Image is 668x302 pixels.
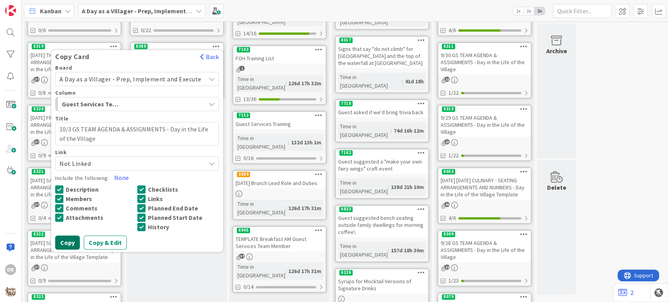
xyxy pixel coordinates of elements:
[388,183,389,191] span: :
[109,171,134,185] button: None
[148,224,169,230] span: History
[34,139,40,144] span: 37
[237,47,250,52] div: 7103
[28,231,121,262] div: 8322[DATE] SUN CULINARY - SEATING ARRANGEMENTS AND NUMBERS - Day in the Life of the Village Template
[55,65,72,70] span: Board
[84,235,127,250] button: Copy & Edit
[336,213,428,237] div: Guest suggested bench seating outside family dwellings for morning coffee\
[442,294,455,300] div: 8079
[5,5,16,16] img: Visit kanbanzone.com
[137,185,220,194] button: Checklists
[66,186,99,192] span: Description
[55,203,137,213] button: Comments
[38,151,46,160] span: 0/9
[403,77,426,86] div: 41d 18h
[40,6,61,16] span: Kanban
[336,156,428,174] div: Guest suggested a "make your own fairy wings" craft event
[200,52,219,61] button: Back
[66,205,97,211] span: Comments
[438,113,531,137] div: 9/29 GS TEAM AGENDA & ASSIGNMENTS - Day in the Life of the Village
[28,113,121,137] div: [DATE] FRI CULINARY - SEATING ARRANGEMENTS AND NUMBERS - Day in the Life of the Village Template
[448,26,456,34] span: 4/6
[51,53,94,61] span: Copy Card
[32,232,45,237] div: 8322
[438,168,531,200] div: 8053[DATE] [DATE] CULINARY - SEATING ARRANGEMENTS AND NUMBERS - Day in the Life of the Village Te...
[28,238,121,262] div: [DATE] SUN CULINARY - SEATING ARRANGEMENTS AND NUMBERS - Day in the Life of the Village Template
[55,235,80,250] button: Copy
[62,99,121,109] span: Guest Services Team
[438,106,531,137] div: 83109/29 GS TEAM AGENDA & ASSIGNMENTS - Day in the Life of the Village
[448,214,456,222] span: 4/6
[55,122,219,146] textarea: 10/3 GS TEAM AGENDA & ASSIGNMENTS - Day in the Life of the Village
[339,150,353,156] div: 7102
[28,50,121,74] div: [DATE] THURS CULINARY - SEATING ARRANGEMENTS AND NUMBERS - Day in the Life of the Village Template
[34,264,40,270] span: 37
[553,4,612,18] input: Quick Filter...
[438,175,531,200] div: [DATE] [DATE] CULINARY - SEATING ARRANGEMENTS AND NUMBERS - Day in the Life of the Village Template
[445,202,450,207] span: 40
[438,238,531,262] div: 9/28 GS TEAM AGENDA & ASSIGNMENTS - Day in the Life of the Village
[134,44,148,49] div: 8389
[339,101,353,106] div: 7718
[59,75,202,83] span: A Day as a Villager - Prep, Implement and Execute
[243,29,256,38] span: 14/16
[438,231,531,262] div: 83099/28 GS TEAM AGENDA & ASSIGNMENTS - Day in the Life of the Village
[286,79,323,88] div: 126d 17h 32m
[338,73,402,90] div: Time in [GEOGRAPHIC_DATA]
[137,203,220,213] button: Planned End Date
[239,253,245,259] span: 37
[148,214,202,221] span: Planned Start Date
[286,267,323,275] div: 126d 17h 31m
[5,286,16,297] img: avatar
[288,138,289,147] span: :
[16,1,36,11] span: Support
[442,44,455,49] div: 8311
[236,262,285,280] div: Time in [GEOGRAPHIC_DATA]
[438,231,531,238] div: 8309
[233,234,326,251] div: TEMPLATE Breakfast AM Guest Services Team Member
[618,288,634,297] a: 2
[336,100,428,107] div: 7718
[137,222,220,232] button: History
[336,206,428,237] div: 6833Guest suggested bench seating outside family dwellings for morning coffee\
[285,79,286,88] span: :
[236,134,288,151] div: Time in [GEOGRAPHIC_DATA]
[338,178,388,196] div: Time in [GEOGRAPHIC_DATA]
[389,183,426,191] div: 138d 21h 10m
[233,171,326,188] div: 2689[DATE] Brunch Lead Role and Duties
[438,50,531,74] div: 9/30 GS TEAM AGENDA & ASSIGNMENTS - Day in the Life of the Village
[442,232,455,237] div: 8309
[32,169,45,174] div: 8321
[243,283,254,291] span: 0/14
[141,26,151,34] span: 0/22
[438,168,531,175] div: 8053
[448,151,459,160] span: 1/22
[338,122,391,139] div: Time in [GEOGRAPHIC_DATA]
[236,75,285,92] div: Time in [GEOGRAPHIC_DATA]
[442,169,455,174] div: 8053
[34,202,40,207] span: 37
[233,46,326,63] div: 7103FOH Training List
[55,97,219,111] button: Guest Services Team
[513,7,524,15] span: 1x
[55,90,76,95] span: Column
[38,277,46,285] span: 0/9
[391,126,392,135] span: :
[336,37,428,44] div: 8017
[336,44,428,68] div: Signs that say "do not climb" for [GEOGRAPHIC_DATA] and the top of the waterfall at [GEOGRAPHIC_D...
[438,293,531,300] div: 8079
[233,112,326,119] div: 7152
[289,138,323,147] div: 132d 13h 1m
[336,276,428,293] div: Syrups for Mocktail Versions of Signature Drinks
[55,115,69,122] label: Title
[28,43,121,50] div: 8319
[243,95,256,103] span: 13/36
[336,37,428,68] div: 8017Signs that say "do not climb" for [GEOGRAPHIC_DATA] and the top of the waterfall at [GEOGRAPH...
[148,205,198,211] span: Planned End Date
[285,267,286,275] span: :
[32,294,45,300] div: 8323
[243,154,254,162] span: 0/16
[392,126,426,135] div: 74d 16h 12m
[237,113,250,118] div: 7152
[546,46,567,56] div: Archive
